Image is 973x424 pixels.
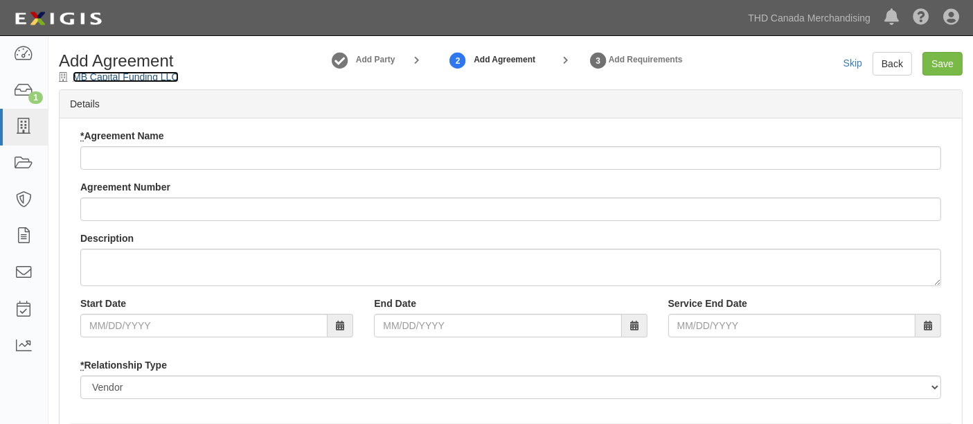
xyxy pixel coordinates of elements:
i: Help Center - Complianz [913,10,929,26]
strong: 2 [447,53,468,69]
a: MB Capital Funding LLC [73,71,179,82]
input: Save [922,52,963,76]
abbr: required [80,130,84,141]
input: MM/DD/YYYY [80,314,328,337]
a: Add Agreement [447,45,468,75]
a: Set Requirements [588,45,609,75]
abbr: required [80,360,84,371]
strong: Add Agreement [474,54,535,66]
a: THD Canada Merchandising [741,4,877,32]
strong: 3 [588,53,609,69]
div: 1 [28,91,43,104]
label: Start Date [80,297,126,310]
input: MM/DD/YYYY [374,314,621,337]
label: Description [80,231,134,245]
h1: Add Agreement [59,52,259,70]
img: logo-5460c22ac91f19d4615b14bd174203de0afe785f0fc80cf4dbbc73dc1793850b.png [10,6,106,31]
div: Details [60,90,962,118]
a: Add Party [356,54,395,66]
label: Relationship Type [80,358,167,372]
a: Back [873,52,912,76]
label: Agreement Number [80,180,170,194]
label: End Date [374,297,416,310]
a: Skip [843,58,862,69]
label: Service End Date [668,297,747,310]
label: Agreement Name [80,129,164,143]
strong: Add Requirements [609,55,683,64]
input: MM/DD/YYYY [668,314,916,337]
strong: Add Party [356,55,395,64]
